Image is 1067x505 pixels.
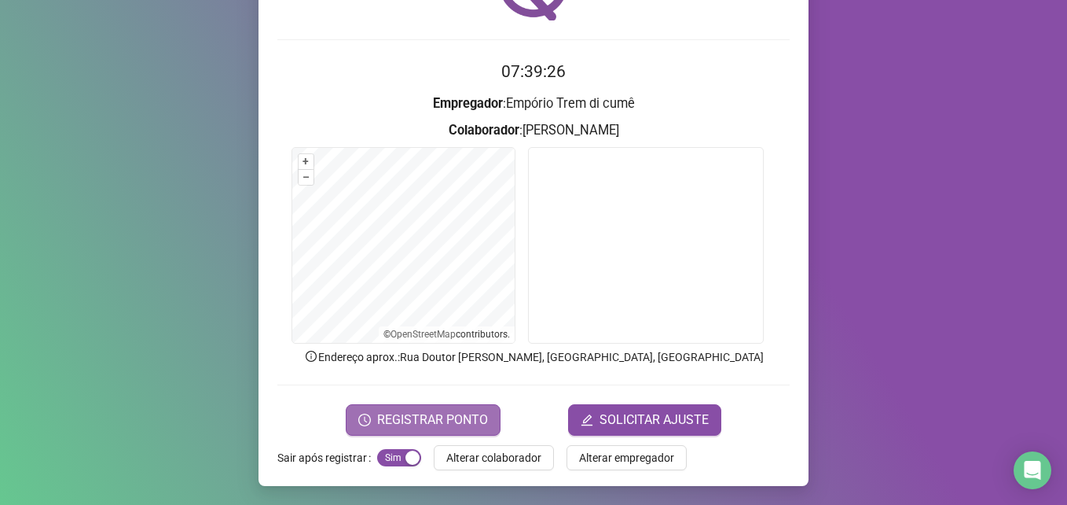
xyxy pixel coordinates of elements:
time: 07:39:26 [501,62,566,81]
span: Alterar empregador [579,449,674,466]
h3: : Empório Trem di cumê [277,94,790,114]
button: + [299,154,313,169]
label: Sair após registrar [277,445,377,470]
span: edit [581,414,593,426]
span: SOLICITAR AJUSTE [599,411,709,429]
button: – [299,170,313,185]
li: © contributors. [383,329,510,340]
button: Alterar colaborador [434,445,554,470]
h3: : [PERSON_NAME] [277,120,790,141]
button: Alterar empregador [566,445,687,470]
span: Alterar colaborador [446,449,541,466]
span: info-circle [304,349,318,363]
strong: Colaborador [449,123,519,138]
button: editSOLICITAR AJUSTE [568,404,721,436]
button: REGISTRAR PONTO [346,404,500,436]
span: REGISTRAR PONTO [377,411,488,429]
strong: Empregador [433,96,503,111]
span: clock-circle [358,414,371,426]
a: OpenStreetMap [390,329,456,340]
div: Open Intercom Messenger [1014,452,1051,489]
p: Endereço aprox. : Rua Doutor [PERSON_NAME], [GEOGRAPHIC_DATA], [GEOGRAPHIC_DATA] [277,348,790,366]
